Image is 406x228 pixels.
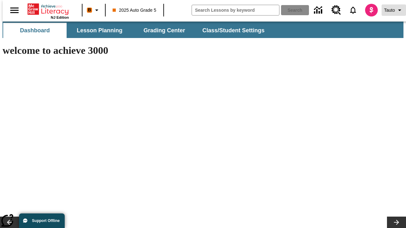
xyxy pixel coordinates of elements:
div: SubNavbar [3,22,403,38]
button: Dashboard [3,23,67,38]
button: Lesson carousel, Next [387,217,406,228]
button: Profile/Settings [382,4,406,16]
button: Support Offline [19,213,65,228]
span: Tauto [384,7,395,14]
h1: welcome to achieve 3000 [3,45,277,56]
span: Class/Student Settings [202,27,265,34]
span: NJ Edition [51,16,69,19]
span: Lesson Planning [77,27,122,34]
span: Grading Center [143,27,185,34]
button: Grading Center [133,23,196,38]
a: Notifications [345,2,361,18]
button: Class/Student Settings [197,23,270,38]
div: SubNavbar [3,23,270,38]
span: 2025 Auto Grade 5 [113,7,156,14]
button: Open side menu [5,1,24,20]
span: Dashboard [20,27,50,34]
a: Data Center [310,2,328,19]
button: Select a new avatar [361,2,382,18]
button: Lesson Planning [68,23,131,38]
input: search field [192,5,279,15]
a: Home [28,3,69,16]
span: B [88,6,91,14]
span: Support Offline [32,218,60,223]
div: Home [28,2,69,19]
button: Boost Class color is orange. Change class color [84,4,103,16]
a: Resource Center, Will open in new tab [328,2,345,19]
img: avatar image [365,4,378,16]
